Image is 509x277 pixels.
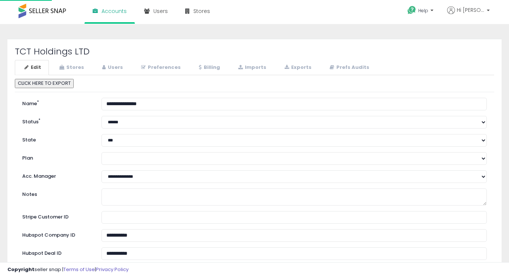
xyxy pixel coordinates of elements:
[50,60,92,75] a: Stores
[447,6,490,23] a: Hi [PERSON_NAME]
[132,60,189,75] a: Preferences
[96,266,129,273] a: Privacy Policy
[15,79,74,88] button: CLICK HERE TO EXPORT
[189,60,228,75] a: Billing
[193,7,210,15] span: Stores
[17,188,96,198] label: Notes
[407,6,416,15] i: Get Help
[17,116,96,126] label: Status
[17,247,96,257] label: Hubspot Deal ID
[15,47,494,56] h2: TCT Holdings LTD
[418,7,428,14] span: Help
[275,60,319,75] a: Exports
[229,60,274,75] a: Imports
[7,266,129,273] div: seller snap | |
[93,60,131,75] a: Users
[153,7,168,15] span: Users
[7,266,34,273] strong: Copyright
[457,6,485,14] span: Hi [PERSON_NAME]
[17,98,96,107] label: Name
[17,134,96,144] label: State
[17,211,96,221] label: Stripe Customer ID
[17,170,96,180] label: Acc. Manager
[63,266,95,273] a: Terms of Use
[102,7,127,15] span: Accounts
[17,229,96,239] label: Hubspot Company ID
[320,60,377,75] a: Prefs Audits
[15,60,49,75] a: Edit
[17,152,96,162] label: Plan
